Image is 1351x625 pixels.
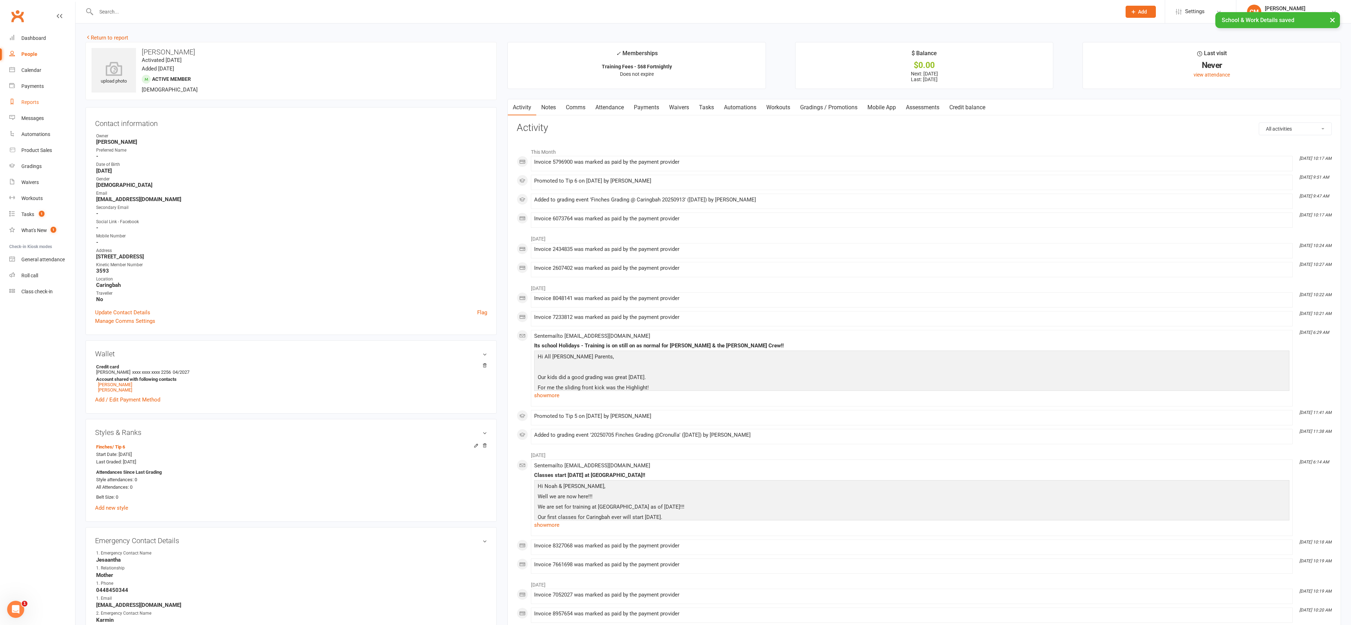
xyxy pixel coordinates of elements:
div: Dashboard [21,35,46,41]
span: 04/2027 [173,369,189,375]
a: show more [534,390,1289,400]
strong: [DATE] [96,168,487,174]
i: [DATE] 11:41 AM [1299,410,1331,415]
li: [DATE] [517,448,1332,459]
div: Invoice 2434835 was marked as paid by the payment provider [534,246,1289,252]
div: Its school Holidays - Training is on still on as normal for [PERSON_NAME] & the [PERSON_NAME] Crew!! [534,343,1289,349]
strong: Account shared with following contacts [96,377,484,382]
div: upload photo [92,62,136,85]
i: [DATE] 10:21 AM [1299,311,1331,316]
div: Promoted to Tip 5 on [DATE] by [PERSON_NAME] [534,413,1289,419]
a: Tasks 1 [9,206,75,222]
a: Add / Edit Payment Method [95,395,160,404]
div: Secondary Email [96,204,487,211]
p: Our first classes for Caringbah ever will start [DATE]. [536,513,1288,523]
span: 1 [22,601,27,606]
h3: Contact information [95,117,487,127]
span: Last Graded: [DATE] [96,459,136,464]
p: Well we are now here!!! [536,492,1288,503]
div: 2. Emergency Contact Name [96,610,155,617]
h3: [PERSON_NAME] [92,48,491,56]
span: Sent email to [EMAIL_ADDRESS][DOMAIN_NAME] [534,333,650,339]
span: Does not expire [620,71,654,77]
div: Reports [21,99,39,105]
div: Traveller [96,290,487,297]
span: 1 [39,211,45,217]
div: 1. Phone [96,580,155,587]
h3: Wallet [95,350,487,358]
a: Reports [9,94,75,110]
p: We are set for training at [GEOGRAPHIC_DATA] as of [DATE]!!! [536,503,1288,513]
div: Invoice 8327068 was marked as paid by the payment provider [534,543,1289,549]
i: [DATE] 6:14 AM [1299,459,1329,464]
div: 1. Email [96,595,155,602]
a: Attendance [590,99,629,116]
div: Tasks [21,211,34,217]
strong: No [96,296,487,303]
div: Automations [21,131,50,137]
div: Messages [21,115,44,121]
i: [DATE] 10:19 AM [1299,558,1331,563]
strong: 3593 [96,268,487,274]
a: Waivers [664,99,694,116]
div: Location [96,276,487,283]
a: Notes [536,99,561,116]
input: Search... [94,7,1116,17]
a: Gradings [9,158,75,174]
strong: - [96,225,487,231]
a: Messages [9,110,75,126]
div: Kinetic Martial Arts Caringbah [1265,12,1331,18]
span: All Attendances: 0 [96,484,132,490]
a: What's New1 [9,222,75,238]
i: [DATE] 10:22 AM [1299,292,1331,297]
div: Classes start [DATE] at [GEOGRAPHIC_DATA]!! [534,472,1289,478]
div: People [21,51,37,57]
i: [DATE] 10:24 AM [1299,243,1331,248]
div: What's New [21,227,47,233]
p: Hi Noah & [PERSON_NAME], [536,482,1288,492]
a: Automations [719,99,761,116]
div: Invoice 8048141 was marked as paid by the payment provider [534,295,1289,301]
div: Address [96,247,487,254]
a: Product Sales [9,142,75,158]
a: Mobile App [862,99,901,116]
button: × [1326,12,1339,27]
span: Settings [1185,4,1205,20]
strong: Caringbah [96,282,487,288]
time: Activated [DATE] [142,57,182,63]
a: Clubworx [9,7,26,25]
strong: 0448450344 [96,587,487,593]
i: [DATE] 10:27 AM [1299,262,1331,267]
a: Activity [508,99,536,116]
div: Email [96,190,487,197]
a: Roll call [9,268,75,284]
i: [DATE] 11:38 AM [1299,429,1331,434]
a: Return to report [85,35,128,41]
strong: - [96,239,487,246]
a: Payments [9,78,75,94]
strong: Training Fees - $68 Fortnightly [602,64,672,69]
a: Credit balance [944,99,990,116]
div: [PERSON_NAME] [1265,5,1331,12]
div: Gradings [21,163,42,169]
a: Tasks [694,99,719,116]
div: Invoice 7661698 was marked as paid by the payment provider [534,562,1289,568]
a: Workouts [761,99,795,116]
strong: [EMAIL_ADDRESS][DOMAIN_NAME] [96,196,487,203]
strong: Credit card [96,364,484,369]
div: Added to grading event 'Finches Grading @ Caringbah 20250913' ([DATE]) by [PERSON_NAME] [534,197,1289,203]
strong: - [96,210,487,217]
span: Active member [152,76,191,82]
div: Invoice 6073764 was marked as paid by the payment provider [534,216,1289,222]
strong: Attendances Since Last Grading [96,469,162,476]
div: Memberships [616,49,658,62]
div: General attendance [21,257,65,262]
span: Add [1138,9,1147,15]
a: People [9,46,75,62]
strong: Jesaantha [96,557,487,563]
p: Our kids did a good grading was great [DATE]. [536,373,1288,383]
a: Dashboard [9,30,75,46]
div: Added to grading event '20250705 Finches Grading @Cronulla' ([DATE]) by [PERSON_NAME] [534,432,1289,438]
div: Owner [96,133,487,140]
strong: - [96,153,487,159]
